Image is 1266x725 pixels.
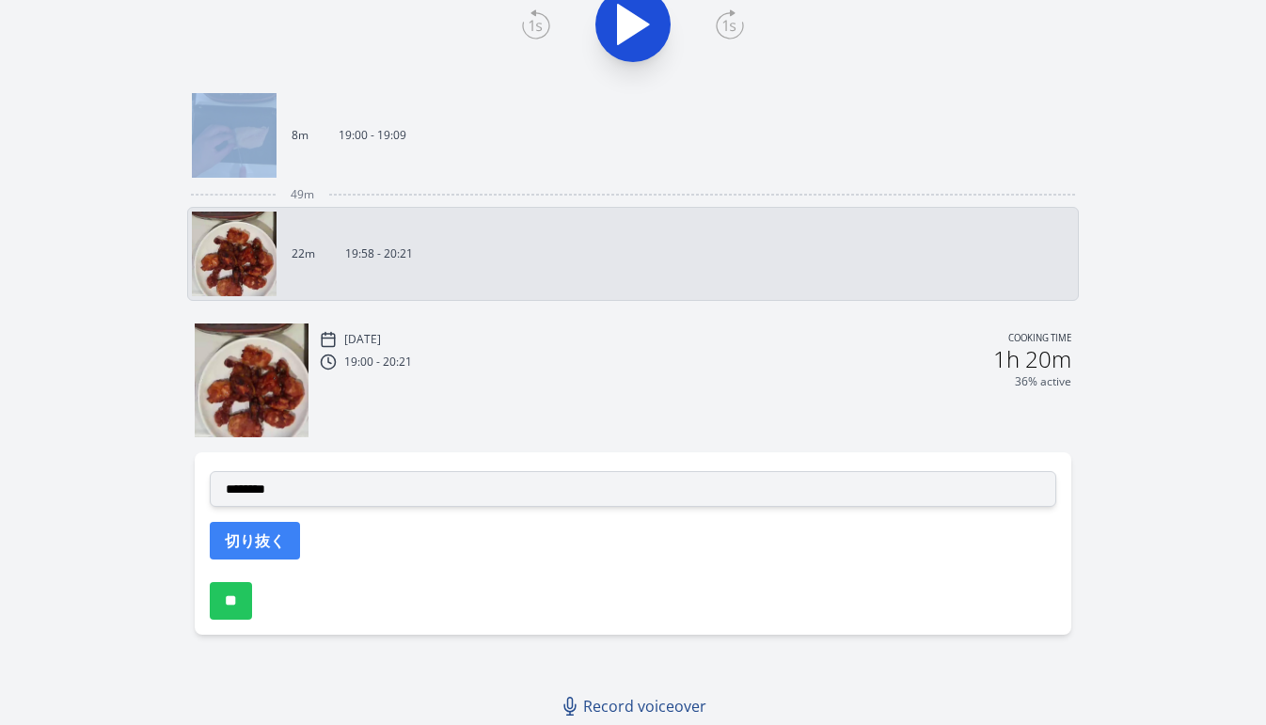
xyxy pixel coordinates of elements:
span: 49m [291,187,314,202]
p: 19:58 - 20:21 [345,246,413,261]
button: 切り抜く [210,522,300,560]
p: Cooking time [1008,331,1071,348]
p: 22m [292,246,315,261]
p: 8m [292,128,309,143]
p: 19:00 - 19:09 [339,128,406,143]
p: 36% active [1015,374,1071,389]
img: 250822105917_thumb.jpeg [192,212,277,296]
span: Record voiceover [583,695,706,717]
h2: 1h 20m [993,348,1071,370]
p: 19:00 - 20:21 [344,355,412,370]
p: [DATE] [344,332,381,347]
img: 250822105917_thumb.jpeg [195,323,309,437]
a: Record voiceover [553,687,718,725]
img: 250822100144_thumb.jpeg [192,93,277,178]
